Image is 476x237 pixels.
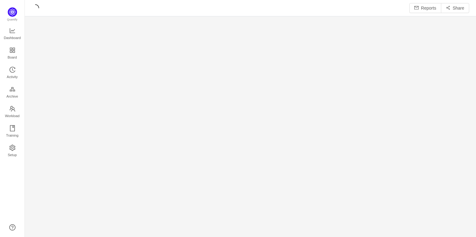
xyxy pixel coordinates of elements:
[7,18,18,21] span: Quantify
[8,7,17,17] img: Quantify
[9,125,16,138] a: Training
[7,90,18,103] span: Archive
[9,145,16,151] i: icon: setting
[441,3,469,13] button: icon: share-altShare
[9,125,16,131] i: icon: book
[9,67,16,79] a: Activity
[8,51,17,64] span: Board
[7,71,18,83] span: Activity
[9,28,16,34] i: icon: line-chart
[409,3,441,13] button: icon: mailReports
[9,67,16,73] i: icon: history
[9,145,16,157] a: Setup
[5,110,20,122] span: Workload
[9,106,16,112] i: icon: team
[9,28,16,40] a: Dashboard
[6,129,18,142] span: Training
[9,86,16,92] i: icon: gold
[9,47,16,60] a: Board
[32,4,39,12] i: icon: loading
[8,149,17,161] span: Setup
[4,32,21,44] span: Dashboard
[9,224,16,230] a: icon: question-circle
[9,106,16,118] a: Workload
[9,47,16,53] i: icon: appstore
[9,86,16,99] a: Archive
